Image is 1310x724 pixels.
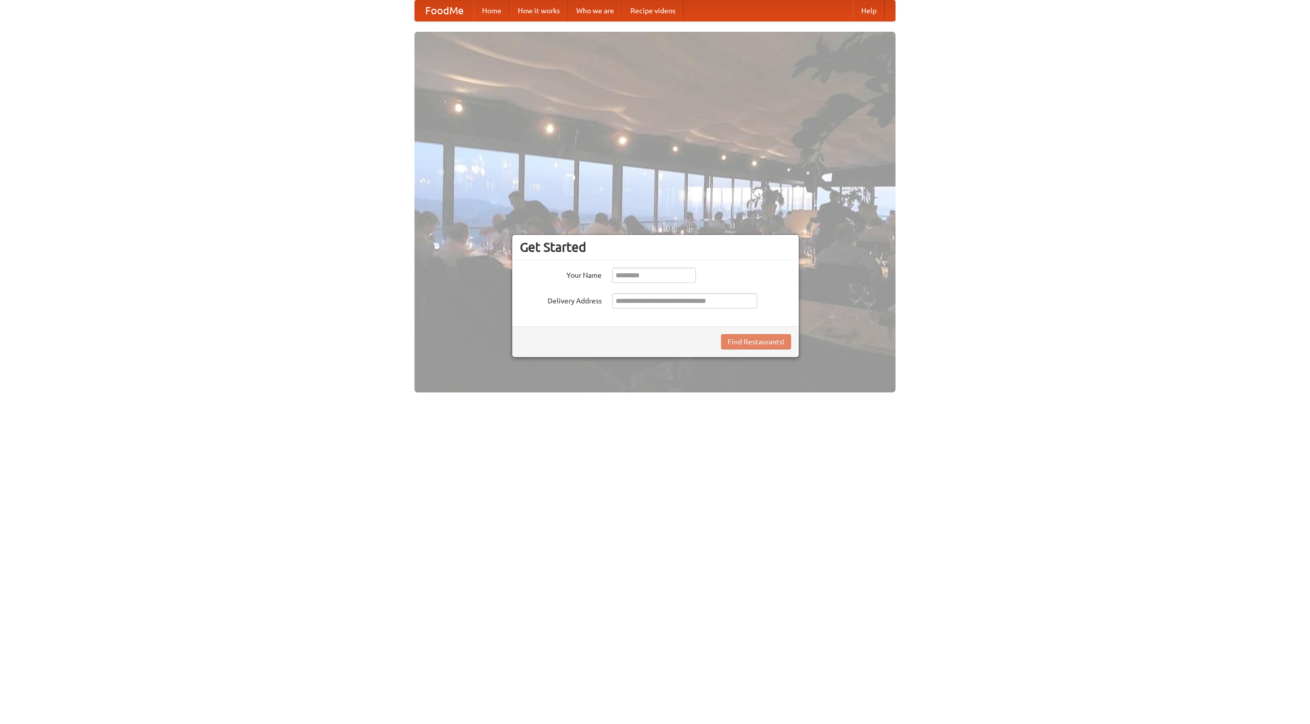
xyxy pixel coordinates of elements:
a: FoodMe [415,1,474,21]
a: Who we are [568,1,622,21]
a: Home [474,1,510,21]
label: Delivery Address [520,293,602,306]
a: How it works [510,1,568,21]
a: Recipe videos [622,1,684,21]
a: Help [853,1,885,21]
button: Find Restaurants! [721,334,791,349]
h3: Get Started [520,239,791,255]
label: Your Name [520,268,602,280]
